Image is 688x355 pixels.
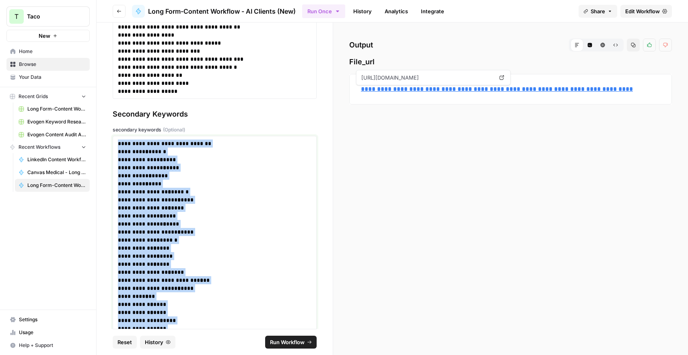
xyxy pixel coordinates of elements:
[270,338,305,346] span: Run Workflow
[302,4,345,18] button: Run Once
[6,58,90,71] a: Browse
[265,336,317,349] button: Run Workflow
[14,12,19,21] span: T
[39,32,50,40] span: New
[15,166,90,179] a: Canvas Medical - Long Form-Content Workflow
[27,105,86,113] span: Long Form-Content Workflow - AI Clients (New) Grid
[6,90,90,103] button: Recent Grids
[579,5,617,18] button: Share
[113,126,317,133] label: secondary keywords
[620,5,672,18] a: Edit Workflow
[19,93,48,100] span: Recent Grids
[6,30,90,42] button: New
[19,342,86,349] span: Help + Support
[27,118,86,125] span: Evogen Keyword Research Agent Grid
[6,71,90,84] a: Your Data
[15,179,90,192] a: Long Form-Content Workflow - AI Clients (New)
[380,5,413,18] a: Analytics
[19,316,86,323] span: Settings
[148,6,296,16] span: Long Form-Content Workflow - AI Clients (New)
[15,115,90,128] a: Evogen Keyword Research Agent Grid
[15,128,90,141] a: Evogen Content Audit Agent Grid
[349,39,672,51] h2: Output
[113,109,317,120] div: Secondary Keywords
[163,126,185,133] span: (Optional)
[6,45,90,58] a: Home
[113,336,137,349] button: Reset
[416,5,449,18] a: Integrate
[15,153,90,166] a: LinkedIn Content Workflow
[27,131,86,138] span: Evogen Content Audit Agent Grid
[19,74,86,81] span: Your Data
[140,336,175,349] button: History
[6,313,90,326] a: Settings
[349,56,672,68] span: File_url
[6,326,90,339] a: Usage
[117,338,132,346] span: Reset
[591,7,605,15] span: Share
[27,156,86,163] span: LinkedIn Content Workflow
[19,48,86,55] span: Home
[6,141,90,153] button: Recent Workflows
[360,70,495,85] span: [URL][DOMAIN_NAME]
[348,5,377,18] a: History
[19,61,86,68] span: Browse
[27,182,86,189] span: Long Form-Content Workflow - AI Clients (New)
[19,144,60,151] span: Recent Workflows
[27,12,76,21] span: Taco
[145,338,163,346] span: History
[27,169,86,176] span: Canvas Medical - Long Form-Content Workflow
[6,339,90,352] button: Help + Support
[625,7,660,15] span: Edit Workflow
[6,6,90,27] button: Workspace: Taco
[132,5,296,18] a: Long Form-Content Workflow - AI Clients (New)
[15,103,90,115] a: Long Form-Content Workflow - AI Clients (New) Grid
[19,329,86,336] span: Usage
